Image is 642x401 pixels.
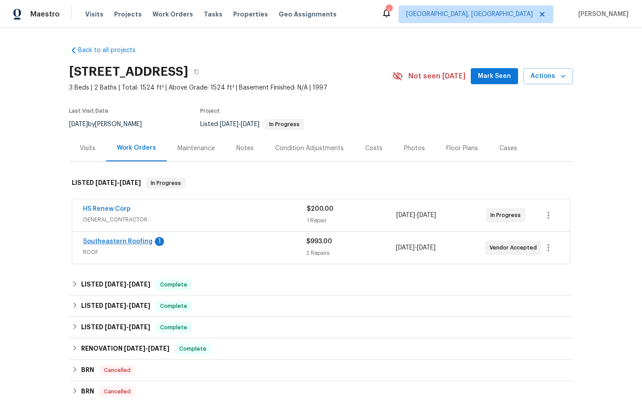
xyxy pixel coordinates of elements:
span: [DATE] [69,121,88,127]
span: Cancelled [100,387,134,396]
span: [DATE] [417,212,436,218]
h6: LISTED [81,279,150,290]
span: - [105,281,150,287]
span: Mark Seen [478,71,511,82]
span: - [396,211,436,220]
span: In Progress [266,122,303,127]
span: [DATE] [396,245,415,251]
h6: LISTED [72,178,141,188]
span: [DATE] [129,324,150,330]
span: [DATE] [105,281,126,287]
span: - [95,180,141,186]
div: BRN Cancelled [69,360,573,381]
div: Condition Adjustments [275,144,344,153]
div: Work Orders [117,143,156,152]
div: by [PERSON_NAME] [69,119,152,130]
span: [DATE] [105,324,126,330]
span: [DATE] [124,345,145,352]
span: Properties [233,10,268,19]
span: Visits [85,10,103,19]
span: [PERSON_NAME] [575,10,629,19]
span: - [220,121,259,127]
span: - [105,324,150,330]
span: Cancelled [100,366,134,375]
div: LISTED [DATE]-[DATE]Complete [69,295,573,317]
span: [DATE] [241,121,259,127]
button: Copy Address [188,64,204,80]
h2: [STREET_ADDRESS] [69,67,188,76]
span: In Progress [147,179,185,188]
button: Mark Seen [471,68,518,85]
div: Maintenance [177,144,215,153]
button: Actions [523,68,573,85]
h6: LISTED [81,301,150,311]
span: Tasks [204,11,222,17]
a: Back to all projects [69,46,155,55]
span: Complete [176,344,210,353]
h6: BRN [81,365,94,376]
div: LISTED [DATE]-[DATE]In Progress [69,169,573,197]
span: [GEOGRAPHIC_DATA], [GEOGRAPHIC_DATA] [406,10,533,19]
div: 1 [386,5,392,14]
span: Projects [114,10,142,19]
span: [DATE] [220,121,239,127]
div: Notes [236,144,254,153]
a: Southeastern Roofing [83,238,152,245]
h6: LISTED [81,322,150,333]
div: 1 [155,237,164,246]
span: 3 Beds | 2 Baths | Total: 1524 ft² | Above Grade: 1524 ft² | Basement Finished: N/A | 1997 [69,83,392,92]
span: - [396,243,436,252]
span: - [105,303,150,309]
span: Complete [156,280,191,289]
div: Floor Plans [446,144,478,153]
span: Complete [156,323,191,332]
span: Project [200,108,220,114]
span: Actions [531,71,566,82]
a: HS Renew Corp [83,206,131,212]
span: $200.00 [307,206,333,212]
span: GENERAL_CONTRACTOR [83,215,307,224]
span: Geo Assignments [279,10,337,19]
span: $993.00 [306,238,332,245]
span: ROOF [83,248,306,257]
div: Visits [80,144,95,153]
h6: RENOVATION [81,344,169,354]
span: [DATE] [396,212,415,218]
span: [DATE] [95,180,117,186]
span: Not seen [DATE] [408,72,465,81]
div: Photos [404,144,425,153]
span: [DATE] [119,180,141,186]
span: Listed [200,121,304,127]
div: LISTED [DATE]-[DATE]Complete [69,317,573,338]
span: Last Visit Date [69,108,108,114]
span: [DATE] [129,303,150,309]
span: - [124,345,169,352]
span: [DATE] [105,303,126,309]
div: 2 Repairs [306,249,395,258]
div: LISTED [DATE]-[DATE]Complete [69,274,573,295]
div: Costs [365,144,383,153]
div: Cases [499,144,517,153]
span: Complete [156,302,191,311]
span: Maestro [30,10,60,19]
span: In Progress [490,211,524,220]
span: [DATE] [417,245,436,251]
div: 1 Repair [307,216,396,225]
span: Work Orders [152,10,193,19]
span: [DATE] [148,345,169,352]
span: [DATE] [129,281,150,287]
h6: BRN [81,386,94,397]
span: Vendor Accepted [490,243,540,252]
div: RENOVATION [DATE]-[DATE]Complete [69,338,573,360]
